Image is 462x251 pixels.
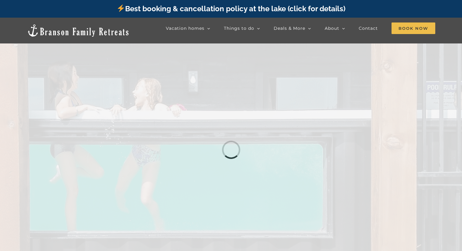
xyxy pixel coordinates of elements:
span: Deals & More [274,26,305,30]
nav: Main Menu [166,22,435,34]
span: Contact [359,26,378,30]
a: Best booking & cancellation policy at the lake (click for details) [117,4,345,13]
img: ⚡️ [117,5,125,12]
img: Branson Family Retreats Logo [27,24,130,37]
span: Things to do [224,26,254,30]
a: Vacation homes [166,22,210,34]
a: Things to do [224,22,260,34]
a: Book Now [392,22,435,34]
a: Deals & More [274,22,311,34]
a: Contact [359,22,378,34]
a: About [325,22,345,34]
span: About [325,26,339,30]
span: Vacation homes [166,26,204,30]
